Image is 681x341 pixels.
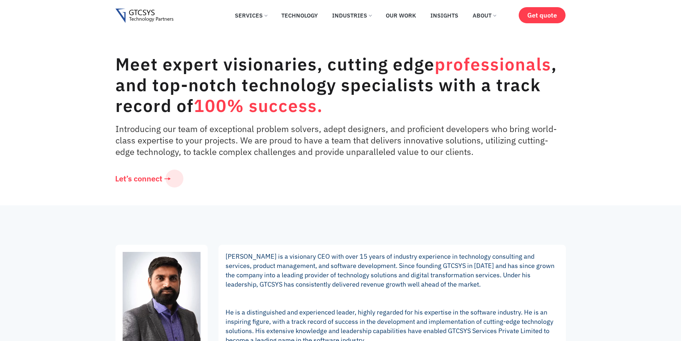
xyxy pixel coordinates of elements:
[425,8,464,23] a: Insights
[115,175,162,182] span: Let’s connect
[519,7,566,23] a: Get quote
[467,8,501,23] a: About
[115,54,562,116] div: Meet expert visionaries, cutting edge , and top-notch technology specialists with a track record of
[327,8,377,23] a: Industries
[276,8,323,23] a: Technology
[380,8,421,23] a: Our Work
[105,170,183,187] a: Let’s connect
[527,11,557,19] span: Get quote
[230,8,272,23] a: Services
[194,94,323,117] span: 100% success.
[115,9,174,23] img: Gtcsys logo
[115,123,562,157] p: Introducing our team of exceptional problem solvers, adept designers, and proficient developers w...
[435,53,551,75] span: professionals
